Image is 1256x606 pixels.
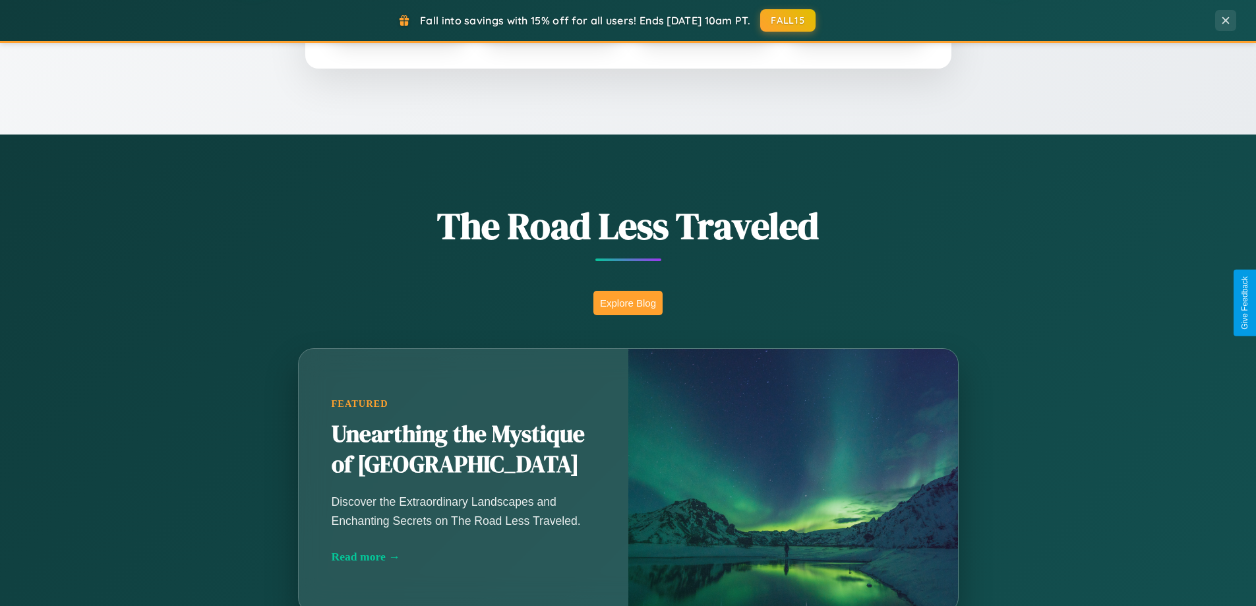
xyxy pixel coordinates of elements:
div: Featured [332,398,595,409]
p: Discover the Extraordinary Landscapes and Enchanting Secrets on The Road Less Traveled. [332,493,595,530]
h2: Unearthing the Mystique of [GEOGRAPHIC_DATA] [332,419,595,480]
button: Explore Blog [593,291,663,315]
button: FALL15 [760,9,816,32]
div: Read more → [332,550,595,564]
span: Fall into savings with 15% off for all users! Ends [DATE] 10am PT. [420,14,750,27]
div: Give Feedback [1240,276,1249,330]
h1: The Road Less Traveled [233,200,1024,251]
